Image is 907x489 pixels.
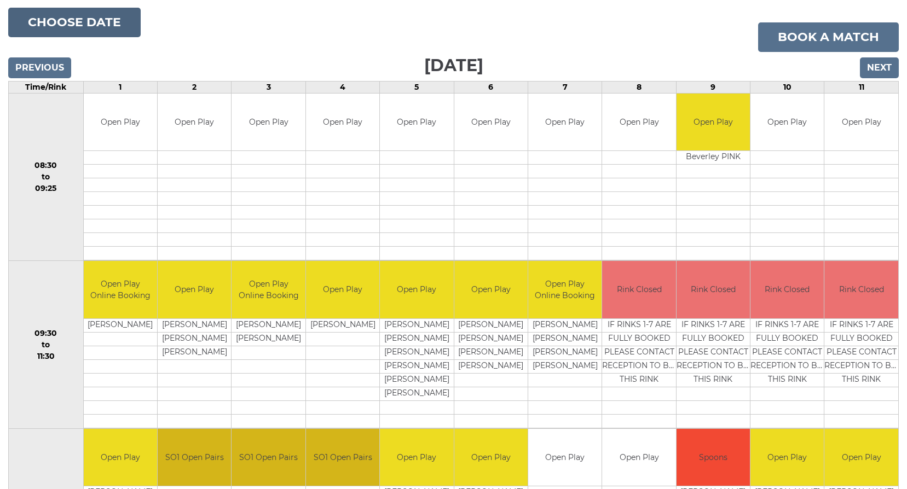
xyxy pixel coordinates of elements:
[677,429,750,486] td: Spoons
[528,346,602,359] td: [PERSON_NAME]
[454,429,528,486] td: Open Play
[824,332,898,346] td: FULLY BOOKED
[158,261,231,318] td: Open Play
[602,94,675,151] td: Open Play
[380,429,453,486] td: Open Play
[677,359,750,373] td: RECEPTION TO BOOK
[677,151,750,165] td: Beverley PINK
[454,81,528,93] td: 6
[824,429,898,486] td: Open Play
[454,359,528,373] td: [PERSON_NAME]
[158,332,231,346] td: [PERSON_NAME]
[380,346,453,359] td: [PERSON_NAME]
[8,8,141,37] button: Choose date
[232,261,305,318] td: Open Play Online Booking
[677,261,750,318] td: Rink Closed
[84,94,157,151] td: Open Play
[9,261,84,429] td: 09:30 to 11:30
[380,387,453,400] td: [PERSON_NAME]
[454,346,528,359] td: [PERSON_NAME]
[83,81,157,93] td: 1
[750,261,824,318] td: Rink Closed
[824,94,898,151] td: Open Play
[602,81,676,93] td: 8
[232,429,305,486] td: SO1 Open Pairs
[677,318,750,332] td: IF RINKS 1-7 ARE
[677,373,750,387] td: THIS RINK
[528,332,602,346] td: [PERSON_NAME]
[380,81,454,93] td: 5
[677,346,750,359] td: PLEASE CONTACT
[676,81,750,93] td: 9
[528,261,602,318] td: Open Play Online Booking
[158,94,231,151] td: Open Play
[158,81,232,93] td: 2
[305,81,379,93] td: 4
[84,318,157,332] td: [PERSON_NAME]
[306,261,379,318] td: Open Play
[84,261,157,318] td: Open Play Online Booking
[824,373,898,387] td: THIS RINK
[602,346,675,359] td: PLEASE CONTACT
[528,359,602,373] td: [PERSON_NAME]
[158,318,231,332] td: [PERSON_NAME]
[8,57,71,78] input: Previous
[750,81,824,93] td: 10
[232,332,305,346] td: [PERSON_NAME]
[158,429,231,486] td: SO1 Open Pairs
[602,332,675,346] td: FULLY BOOKED
[602,429,675,486] td: Open Play
[380,94,453,151] td: Open Play
[758,22,899,52] a: Book a match
[454,261,528,318] td: Open Play
[84,429,157,486] td: Open Play
[306,429,379,486] td: SO1 Open Pairs
[750,429,824,486] td: Open Play
[824,346,898,359] td: PLEASE CONTACT
[454,332,528,346] td: [PERSON_NAME]
[380,261,453,318] td: Open Play
[602,359,675,373] td: RECEPTION TO BOOK
[750,359,824,373] td: RECEPTION TO BOOK
[750,94,824,151] td: Open Play
[9,93,84,261] td: 08:30 to 09:25
[528,94,602,151] td: Open Play
[824,81,899,93] td: 11
[602,373,675,387] td: THIS RINK
[232,318,305,332] td: [PERSON_NAME]
[860,57,899,78] input: Next
[454,318,528,332] td: [PERSON_NAME]
[9,81,84,93] td: Time/Rink
[677,94,750,151] td: Open Play
[750,346,824,359] td: PLEASE CONTACT
[750,373,824,387] td: THIS RINK
[750,332,824,346] td: FULLY BOOKED
[677,332,750,346] td: FULLY BOOKED
[528,429,602,486] td: Open Play
[824,318,898,332] td: IF RINKS 1-7 ARE
[750,318,824,332] td: IF RINKS 1-7 ARE
[380,359,453,373] td: [PERSON_NAME]
[232,81,305,93] td: 3
[824,359,898,373] td: RECEPTION TO BOOK
[824,261,898,318] td: Rink Closed
[528,318,602,332] td: [PERSON_NAME]
[158,346,231,359] td: [PERSON_NAME]
[380,332,453,346] td: [PERSON_NAME]
[306,318,379,332] td: [PERSON_NAME]
[454,94,528,151] td: Open Play
[306,94,379,151] td: Open Play
[380,318,453,332] td: [PERSON_NAME]
[232,94,305,151] td: Open Play
[602,261,675,318] td: Rink Closed
[602,318,675,332] td: IF RINKS 1-7 ARE
[380,373,453,387] td: [PERSON_NAME]
[528,81,602,93] td: 7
